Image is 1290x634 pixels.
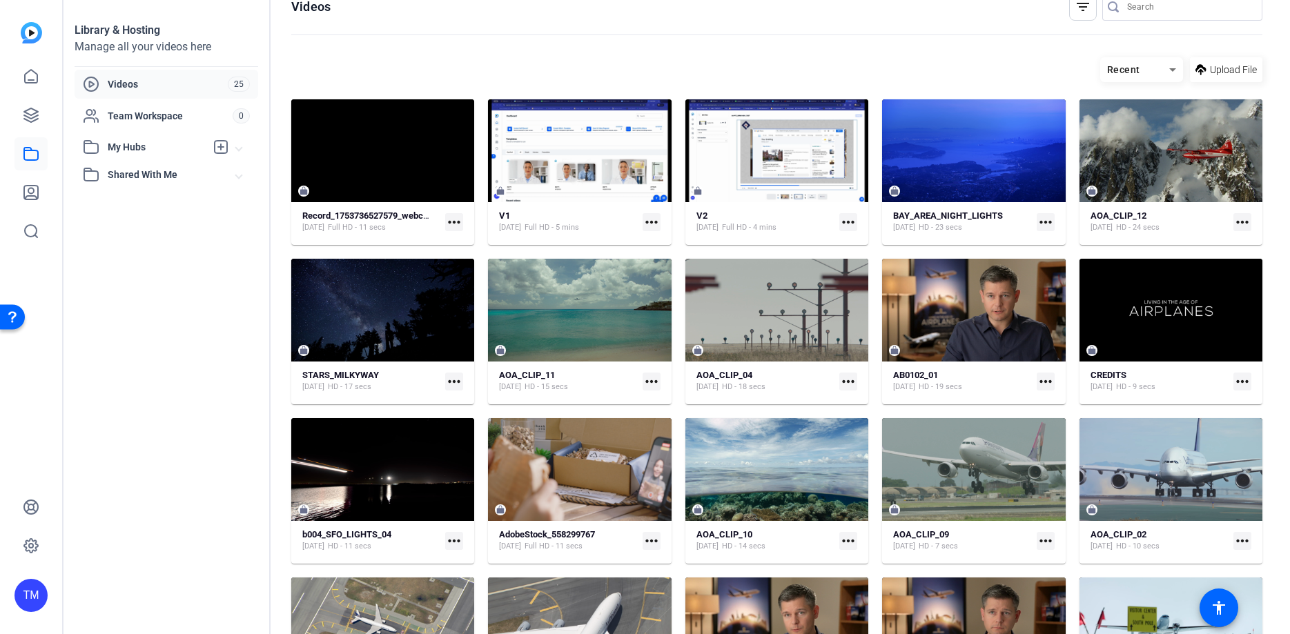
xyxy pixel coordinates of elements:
span: [DATE] [1091,222,1113,233]
strong: AOA_CLIP_02 [1091,529,1146,539]
span: HD - 14 secs [722,541,765,552]
a: AOA_CLIP_12[DATE]HD - 24 secs [1091,210,1228,233]
span: Team Workspace [108,109,233,123]
a: V2[DATE]Full HD - 4 mins [696,210,834,233]
span: [DATE] [1091,382,1113,393]
span: [DATE] [696,541,719,552]
mat-icon: more_horiz [445,373,463,390]
mat-icon: more_horiz [839,373,857,390]
span: HD - 15 secs [525,382,568,393]
span: Full HD - 5 mins [525,222,579,233]
mat-icon: more_horiz [1233,532,1251,550]
span: Recent [1107,64,1140,75]
span: HD - 24 secs [1116,222,1160,233]
span: [DATE] [1091,541,1113,552]
mat-expansion-panel-header: My Hubs [75,133,258,161]
strong: AdobeStock_558299767 [499,529,595,539]
mat-icon: more_horiz [1037,373,1055,390]
span: HD - 23 secs [919,222,962,233]
mat-icon: more_horiz [445,213,463,231]
span: HD - 19 secs [919,382,962,393]
span: Full HD - 4 mins [722,222,776,233]
span: [DATE] [499,382,521,393]
mat-icon: more_horiz [839,532,857,550]
span: Full HD - 11 secs [328,222,386,233]
mat-icon: more_horiz [1037,532,1055,550]
mat-icon: more_horiz [1233,373,1251,390]
a: BAY_AREA_NIGHT_LIGHTS[DATE]HD - 23 secs [893,210,1030,233]
span: Videos [108,77,228,91]
span: HD - 17 secs [328,382,371,393]
span: [DATE] [696,382,719,393]
a: Record_1753736527579_webcam[DATE]Full HD - 11 secs [302,210,440,233]
span: 25 [228,77,250,92]
span: [DATE] [893,222,915,233]
strong: AB0102_01 [893,370,938,380]
span: [DATE] [302,541,324,552]
mat-icon: more_horiz [1037,213,1055,231]
mat-icon: more_horiz [643,532,661,550]
strong: AOA_CLIP_10 [696,529,752,539]
mat-icon: more_horiz [839,213,857,231]
mat-icon: accessibility [1211,600,1227,616]
span: [DATE] [893,541,915,552]
a: AOA_CLIP_09[DATE]HD - 7 secs [893,529,1030,552]
strong: V2 [696,210,707,221]
span: [DATE] [499,541,521,552]
a: AOA_CLIP_04[DATE]HD - 18 secs [696,370,834,393]
div: Manage all your videos here [75,39,258,55]
div: TM [14,579,48,612]
strong: BAY_AREA_NIGHT_LIGHTS [893,210,1003,221]
strong: CREDITS [1091,370,1126,380]
strong: Record_1753736527579_webcam [302,210,436,221]
span: HD - 11 secs [328,541,371,552]
strong: AOA_CLIP_04 [696,370,752,380]
span: 0 [233,108,250,123]
strong: AOA_CLIP_12 [1091,210,1146,221]
a: AOA_CLIP_10[DATE]HD - 14 secs [696,529,834,552]
a: AOA_CLIP_02[DATE]HD - 10 secs [1091,529,1228,552]
mat-icon: more_horiz [445,532,463,550]
mat-icon: more_horiz [1233,213,1251,231]
mat-expansion-panel-header: Shared With Me [75,161,258,188]
strong: AOA_CLIP_11 [499,370,555,380]
span: Upload File [1210,63,1257,77]
span: Full HD - 11 secs [525,541,583,552]
a: STARS_MILKYWAY[DATE]HD - 17 secs [302,370,440,393]
span: [DATE] [893,382,915,393]
a: b004_SFO_LIGHTS_04[DATE]HD - 11 secs [302,529,440,552]
span: [DATE] [302,222,324,233]
a: AdobeStock_558299767[DATE]Full HD - 11 secs [499,529,636,552]
img: blue-gradient.svg [21,22,42,43]
span: HD - 18 secs [722,382,765,393]
strong: STARS_MILKYWAY [302,370,379,380]
span: HD - 10 secs [1116,541,1160,552]
a: AB0102_01[DATE]HD - 19 secs [893,370,1030,393]
mat-icon: more_horiz [643,213,661,231]
span: [DATE] [696,222,719,233]
span: [DATE] [499,222,521,233]
span: HD - 7 secs [919,541,958,552]
a: AOA_CLIP_11[DATE]HD - 15 secs [499,370,636,393]
a: CREDITS[DATE]HD - 9 secs [1091,370,1228,393]
strong: AOA_CLIP_09 [893,529,949,539]
span: HD - 9 secs [1116,382,1155,393]
strong: b004_SFO_LIGHTS_04 [302,529,391,539]
a: V1[DATE]Full HD - 5 mins [499,210,636,233]
span: Shared With Me [108,168,236,182]
mat-icon: more_horiz [643,373,661,390]
button: Upload File [1190,57,1262,82]
div: Library & Hosting [75,22,258,39]
span: My Hubs [108,140,206,155]
span: [DATE] [302,382,324,393]
strong: V1 [499,210,510,221]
